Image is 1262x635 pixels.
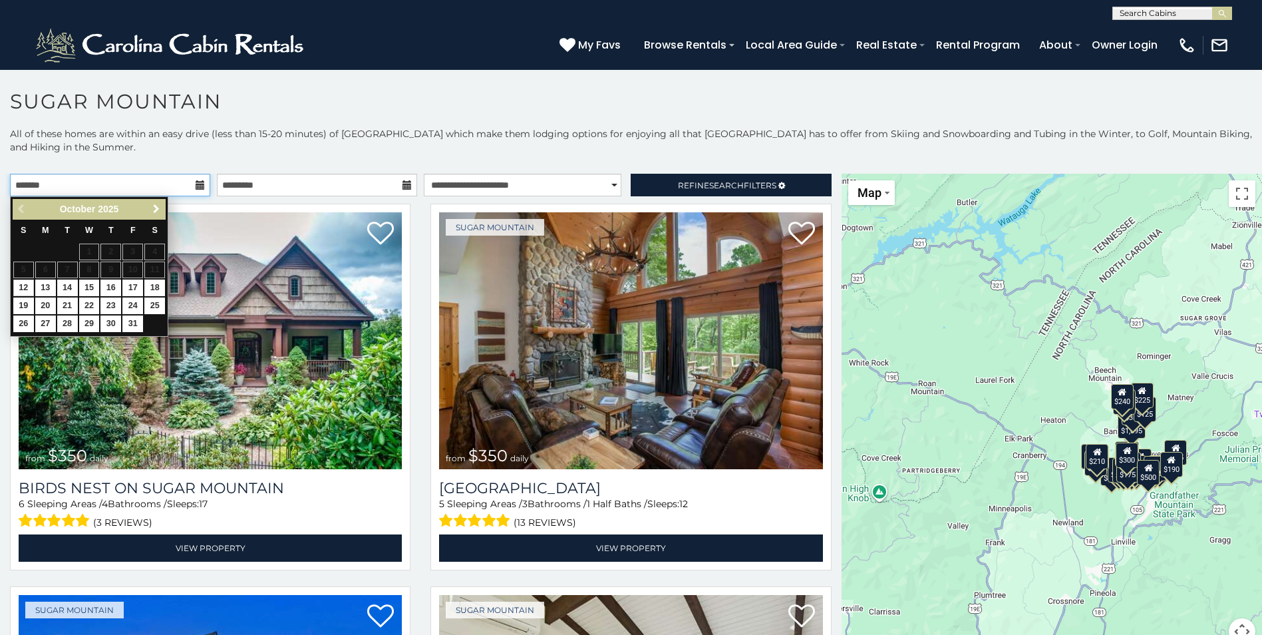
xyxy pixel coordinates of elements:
[33,25,309,65] img: White-1-2.png
[578,37,621,53] span: My Favs
[446,219,544,236] a: Sugar Mountain
[35,298,56,314] a: 20
[858,186,881,200] span: Map
[130,226,136,235] span: Friday
[788,603,815,631] a: Add to favorites
[679,498,688,510] span: 12
[90,453,108,463] span: daily
[102,498,108,510] span: 4
[514,514,576,531] span: (13 reviews)
[439,479,822,497] a: [GEOGRAPHIC_DATA]
[1085,33,1164,57] a: Owner Login
[439,212,822,469] img: Grouse Moor Lodge
[1178,36,1196,55] img: phone-regular-white.png
[13,316,34,332] a: 26
[19,212,402,469] a: Birds Nest On Sugar Mountain from $350 daily
[25,453,45,463] span: from
[709,180,744,190] span: Search
[1137,460,1160,485] div: $500
[367,220,394,248] a: Add to favorites
[25,602,124,618] a: Sugar Mountain
[93,514,152,531] span: (3 reviews)
[1134,397,1156,422] div: $125
[108,226,114,235] span: Thursday
[439,212,822,469] a: Grouse Moor Lodge from $350 daily
[637,33,733,57] a: Browse Rentals
[1116,443,1138,468] div: $300
[1086,444,1108,469] div: $210
[468,446,508,465] span: $350
[100,298,121,314] a: 23
[19,212,402,469] img: Birds Nest On Sugar Mountain
[98,204,118,214] span: 2025
[100,316,121,332] a: 30
[631,174,831,196] a: RefineSearchFilters
[1229,180,1255,207] button: Toggle fullscreen view
[439,497,822,531] div: Sleeping Areas / Bathrooms / Sleeps:
[1210,36,1229,55] img: mail-regular-white.png
[199,498,208,510] span: 17
[929,33,1026,57] a: Rental Program
[42,226,49,235] span: Monday
[1111,384,1134,409] div: $240
[788,220,815,248] a: Add to favorites
[1131,383,1154,408] div: $225
[148,201,164,218] a: Next
[1115,441,1138,467] div: $190
[35,316,56,332] a: 27
[144,280,165,296] a: 18
[587,498,647,510] span: 1 Half Baths /
[85,226,93,235] span: Wednesday
[1032,33,1079,57] a: About
[522,498,528,510] span: 3
[144,298,165,314] a: 25
[100,280,121,296] a: 16
[678,180,776,190] span: Refine Filters
[439,534,822,562] a: View Property
[1164,440,1187,465] div: $155
[848,180,895,205] button: Change map style
[48,446,87,465] span: $350
[122,280,143,296] a: 17
[151,204,162,214] span: Next
[21,226,26,235] span: Sunday
[13,280,34,296] a: 12
[439,479,822,497] h3: Grouse Moor Lodge
[367,603,394,631] a: Add to favorites
[446,453,466,463] span: from
[850,33,923,57] a: Real Estate
[57,298,78,314] a: 21
[79,316,100,332] a: 29
[1129,449,1152,474] div: $200
[79,298,100,314] a: 22
[1114,457,1137,482] div: $175
[19,479,402,497] a: Birds Nest On Sugar Mountain
[1112,458,1135,483] div: $155
[19,498,25,510] span: 6
[19,534,402,562] a: View Property
[13,298,34,314] a: 19
[122,298,143,314] a: 24
[79,280,100,296] a: 15
[739,33,844,57] a: Local Area Guide
[1116,457,1139,483] div: $175
[1160,452,1183,477] div: $190
[60,204,96,214] span: October
[122,316,143,332] a: 31
[65,226,70,235] span: Tuesday
[152,226,158,235] span: Saturday
[559,37,624,54] a: My Favs
[19,497,402,531] div: Sleeping Areas / Bathrooms / Sleeps:
[1084,451,1107,476] div: $355
[57,280,78,296] a: 14
[510,453,529,463] span: daily
[35,280,56,296] a: 13
[446,602,544,618] a: Sugar Mountain
[57,316,78,332] a: 28
[1144,456,1166,481] div: $195
[439,498,444,510] span: 5
[1118,413,1146,439] div: $1,095
[1081,444,1104,469] div: $240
